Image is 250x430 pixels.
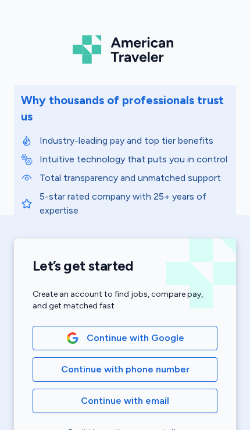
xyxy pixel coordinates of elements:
p: 5-star rated company with 25+ years of expertise [40,190,229,218]
img: Google Logo [66,332,79,344]
img: Logo [73,33,177,66]
button: Google LogoContinue with Google [33,326,217,350]
h1: Let’s get started [33,257,217,275]
p: Intuitive technology that puts you in control [40,152,229,166]
button: Continue with phone number [33,357,217,382]
p: Total transparency and unmatched support [40,171,229,185]
span: Continue with Google [87,331,184,345]
span: Continue with email [81,394,169,408]
div: Create an account to find jobs, compare pay, and get matched fast [33,289,217,312]
button: Continue with email [33,389,217,413]
div: Why thousands of professionals trust us [21,92,229,125]
span: Continue with phone number [61,363,190,376]
p: Industry-leading pay and top tier benefits [40,134,229,148]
